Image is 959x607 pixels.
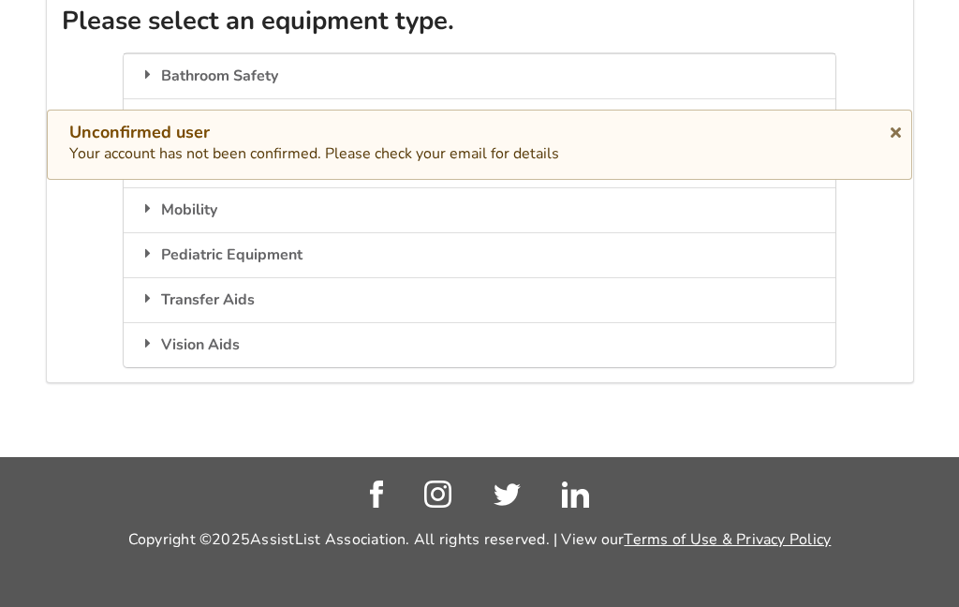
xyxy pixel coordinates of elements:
[370,481,383,508] img: facebook_link
[124,232,834,277] div: Pediatric Equipment
[69,122,890,165] div: Your account has not been confirmed. Please check your email for details
[424,481,451,508] img: instagram_link
[562,481,589,508] img: linkedin_link
[124,53,834,98] div: Bathroom Safety
[69,122,890,143] div: Unconfirmed user
[124,277,834,322] div: Transfer Aids
[62,5,898,37] h2: Please select an equipment type.
[624,529,831,550] a: Terms of Use & Privacy Policy
[124,187,834,232] div: Mobility
[494,483,521,506] img: twitter_link
[124,322,834,367] div: Vision Aids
